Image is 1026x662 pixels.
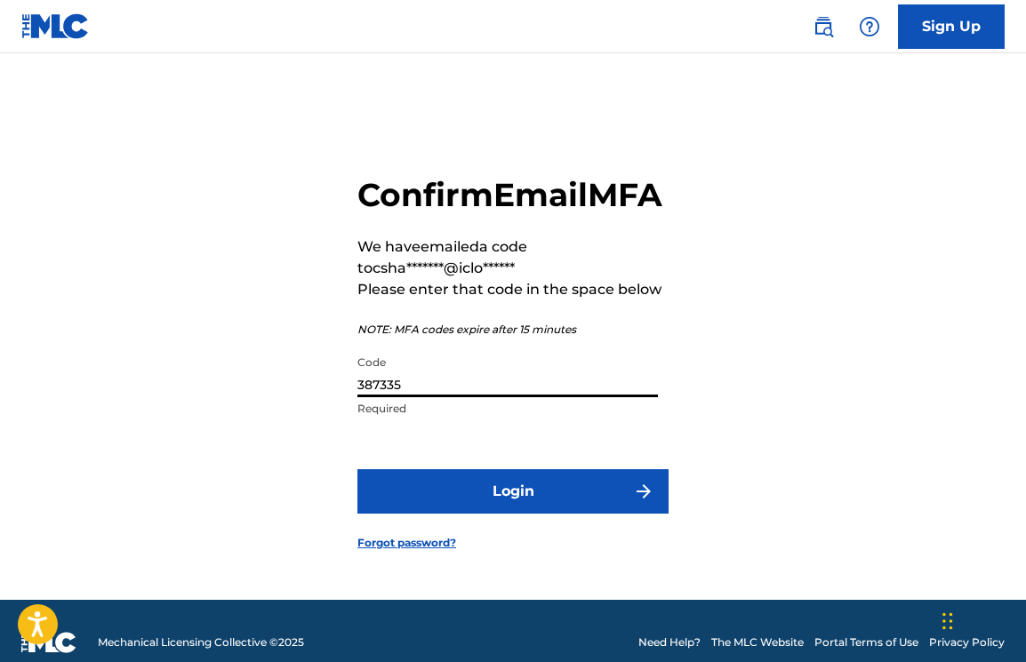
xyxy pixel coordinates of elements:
[898,4,1005,49] a: Sign Up
[357,401,658,417] p: Required
[859,16,880,37] img: help
[357,175,669,215] h2: Confirm Email MFA
[942,594,953,648] div: Drag
[357,279,669,300] p: Please enter that code in the space below
[711,634,804,650] a: The MLC Website
[633,481,654,502] img: f7272a7cc735f4ea7f67.svg
[638,634,701,650] a: Need Help?
[806,9,841,44] a: Public Search
[937,577,1026,662] iframe: Chat Widget
[21,13,90,39] img: MLC Logo
[357,322,669,338] p: NOTE: MFA codes expire after 15 minutes
[852,9,887,44] div: Help
[814,634,918,650] a: Portal Terms of Use
[357,469,669,514] button: Login
[929,634,1005,650] a: Privacy Policy
[357,535,456,551] a: Forgot password?
[813,16,834,37] img: search
[21,632,76,653] img: logo
[98,634,304,650] span: Mechanical Licensing Collective © 2025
